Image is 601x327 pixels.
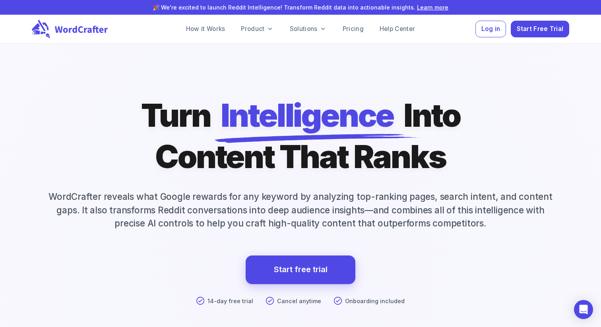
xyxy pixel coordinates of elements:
button: Log in [475,21,506,38]
p: WordCrafter reveals what Google rewards for any keyword by analyzing top-ranking pages, search in... [32,190,569,230]
div: Open Intercom Messenger [574,300,593,319]
a: Learn more [417,4,448,11]
a: How it Works [180,21,232,37]
a: Start free trial [246,255,355,284]
a: Help Center [373,21,421,37]
p: Cancel anytime [277,297,321,306]
h1: Turn Into Content That Ranks [141,95,460,177]
span: Log in [481,24,500,35]
p: 🎉 We're excited to launch Reddit Intelligence! Transform Reddit data into actionable insights. [13,3,588,12]
button: Start Free Trial [511,21,569,38]
a: Solutions [283,21,333,37]
a: Pricing [336,21,370,37]
p: 14-day free trial [207,297,253,306]
span: Intelligence [221,95,394,136]
a: Product [235,21,280,37]
span: Start Free Trial [517,24,564,35]
p: Onboarding included [345,297,405,306]
a: Start free trial [274,263,328,277]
